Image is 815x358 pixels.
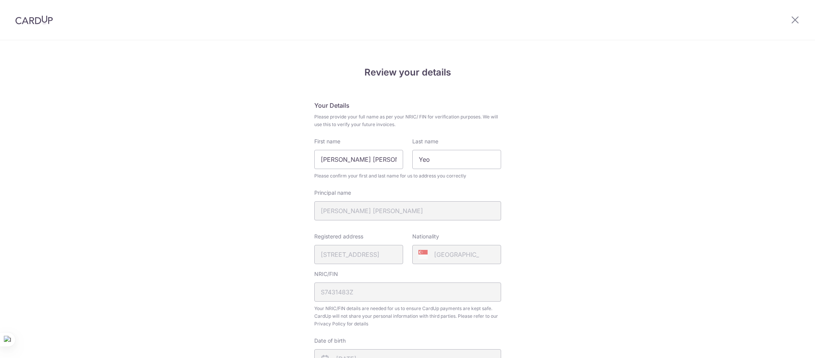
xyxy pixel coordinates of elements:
label: Last name [412,138,438,145]
h4: Review your details [314,66,501,79]
iframe: Opens a widget where you can find more information [766,335,807,354]
span: Your NRIC/FIN details are needed for us to ensure CardUp payments are kept safe. CardUp will not ... [314,305,501,328]
label: First name [314,138,340,145]
h5: Your Details [314,101,501,110]
label: Nationality [412,233,439,240]
label: Date of birth [314,337,346,345]
label: Principal name [314,189,351,197]
label: NRIC/FIN [314,270,338,278]
label: Registered address [314,233,363,240]
span: Please provide your full name as per your NRIC/ FIN for verification purposes. We will use this t... [314,113,501,128]
span: Please confirm your first and last name for us to address you correctly [314,172,501,180]
input: First Name [314,150,403,169]
img: CardUp [15,15,53,25]
input: Last name [412,150,501,169]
